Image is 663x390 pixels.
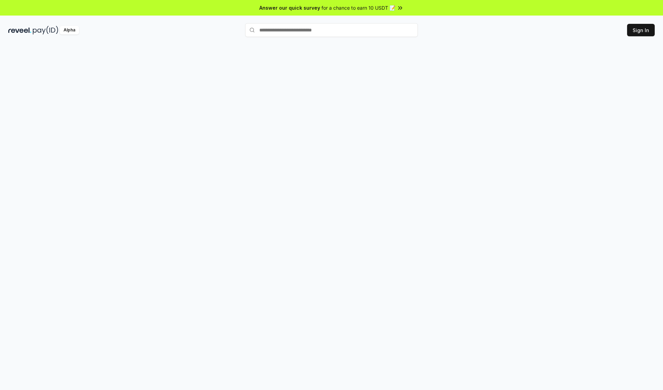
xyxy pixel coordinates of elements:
img: pay_id [33,26,58,35]
button: Sign In [627,24,655,36]
span: for a chance to earn 10 USDT 📝 [321,4,395,11]
img: reveel_dark [8,26,31,35]
div: Alpha [60,26,79,35]
span: Answer our quick survey [259,4,320,11]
